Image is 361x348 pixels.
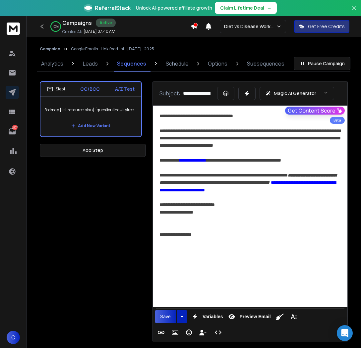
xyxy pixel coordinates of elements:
span: ReferralStack [95,4,131,12]
button: Campaign [40,46,60,52]
button: Add New Variant [66,119,116,132]
button: Preview Email [225,310,272,323]
button: Add Step [40,144,146,157]
button: Insert Unsubscribe Link [197,326,209,339]
button: Pause Campaign [294,57,350,70]
p: Sequences [117,60,146,68]
p: Fodmap {list|resource|plan} {question|inquiry|received} {{firstName}} [44,101,137,119]
button: Insert Image (⌘P) [169,326,181,339]
p: Diet vs Disease Workspace [224,23,276,30]
p: Analytics [41,60,63,68]
p: Unlock AI-powered affiliate growth [136,5,212,11]
button: Code View [212,326,224,339]
a: Options [204,56,231,72]
a: Sequences [113,56,150,72]
a: Analytics [37,56,67,72]
span: → [267,5,271,11]
button: Variables [189,310,224,323]
button: Save [155,310,176,323]
li: Step1CC/BCCA/Z TestFodmap {list|resource|plan} {question|inquiry|received} {{firstName}}Add New V... [40,81,142,137]
button: Get Content Score [285,107,345,115]
p: Leads [83,60,98,68]
span: Preview Email [238,314,272,320]
button: Claim Lifetime Deal→ [215,2,277,14]
p: CC/BCC [80,86,100,92]
div: Step 1 [47,86,65,92]
a: Schedule [162,56,193,72]
p: Subsequences [247,60,284,68]
a: Subsequences [243,56,288,72]
p: Options [208,60,227,68]
p: A/Z Test [115,86,135,92]
button: C [7,331,20,344]
p: Created At: [62,29,82,34]
a: 2207 [6,125,19,138]
a: Leads [79,56,102,72]
button: Emoticons [183,326,195,339]
button: Magic AI Generator [260,87,334,100]
p: Schedule [166,60,189,68]
p: 2207 [12,125,18,130]
button: Get Free Credits [294,20,349,33]
div: Active [96,19,116,27]
p: Get Free Credits [308,23,345,30]
button: Close banner [350,4,358,20]
button: Insert Link (⌘K) [155,326,167,339]
p: Google Emails - Link food list - [DATE] -2025 [71,46,154,52]
p: 100 % [53,25,59,28]
button: Clean HTML [273,310,286,323]
p: Subject: [159,89,180,97]
div: Beta [330,117,345,124]
button: More Text [287,310,300,323]
p: Magic AI Generator [274,90,316,97]
div: Open Intercom Messenger [337,325,353,341]
span: Variables [201,314,224,320]
h1: Campaigns [62,19,92,27]
p: [DATE] 07:40 AM [84,29,115,34]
